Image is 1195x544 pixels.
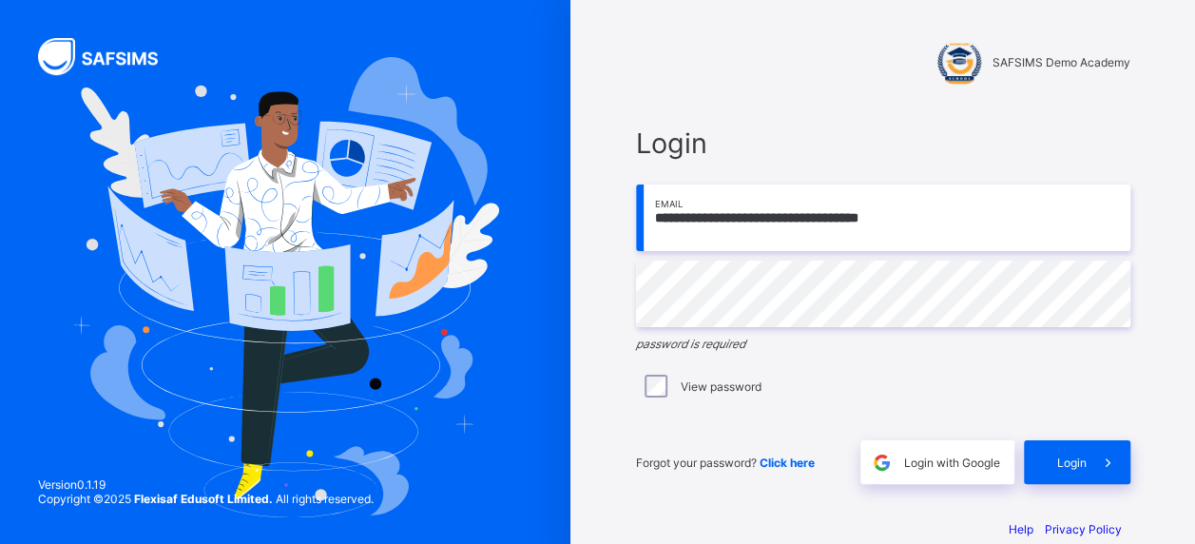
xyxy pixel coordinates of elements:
span: SAFSIMS Demo Academy [993,55,1130,69]
span: Version 0.1.19 [38,477,374,492]
a: Click here [760,456,815,470]
label: View password [681,379,761,394]
span: Login [1057,456,1087,470]
img: Hero Image [71,57,498,516]
span: Login [636,126,1130,160]
img: google.396cfc9801f0270233282035f929180a.svg [871,452,893,474]
span: Login with Google [904,456,1000,470]
img: SAFSIMS Logo [38,38,181,75]
span: Forgot your password? [636,456,815,470]
strong: Flexisaf Edusoft Limited. [134,492,273,506]
em: password is required [636,337,745,351]
span: Copyright © 2025 All rights reserved. [38,492,374,506]
a: Privacy Policy [1045,522,1122,536]
a: Help [1009,522,1033,536]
